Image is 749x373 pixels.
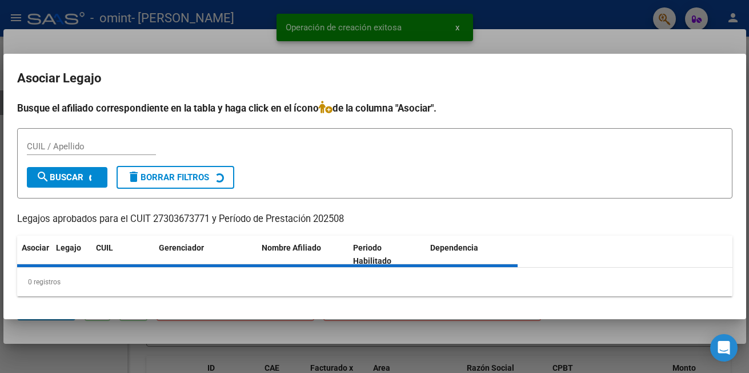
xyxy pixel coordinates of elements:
span: Asociar [22,243,49,252]
span: Periodo Habilitado [353,243,391,265]
button: Borrar Filtros [117,166,234,189]
datatable-header-cell: Dependencia [426,236,518,273]
span: Buscar [36,172,83,182]
mat-icon: delete [127,170,141,184]
h4: Busque el afiliado correspondiente en la tabla y haga click en el ícono de la columna "Asociar". [17,101,732,116]
h2: Asociar Legajo [17,68,732,89]
div: Open Intercom Messenger [710,334,738,362]
datatable-header-cell: CUIL [91,236,154,273]
mat-icon: search [36,170,50,184]
span: Gerenciador [159,243,204,252]
span: Nombre Afiliado [262,243,321,252]
span: CUIL [96,243,113,252]
button: Buscar [27,167,107,188]
div: 0 registros [17,268,732,296]
span: Dependencia [430,243,478,252]
span: Legajo [56,243,81,252]
p: Legajos aprobados para el CUIT 27303673771 y Período de Prestación 202508 [17,212,732,227]
datatable-header-cell: Nombre Afiliado [257,236,349,273]
span: Borrar Filtros [127,172,209,182]
datatable-header-cell: Asociar [17,236,51,273]
datatable-header-cell: Legajo [51,236,91,273]
datatable-header-cell: Periodo Habilitado [349,236,426,273]
datatable-header-cell: Gerenciador [154,236,257,273]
